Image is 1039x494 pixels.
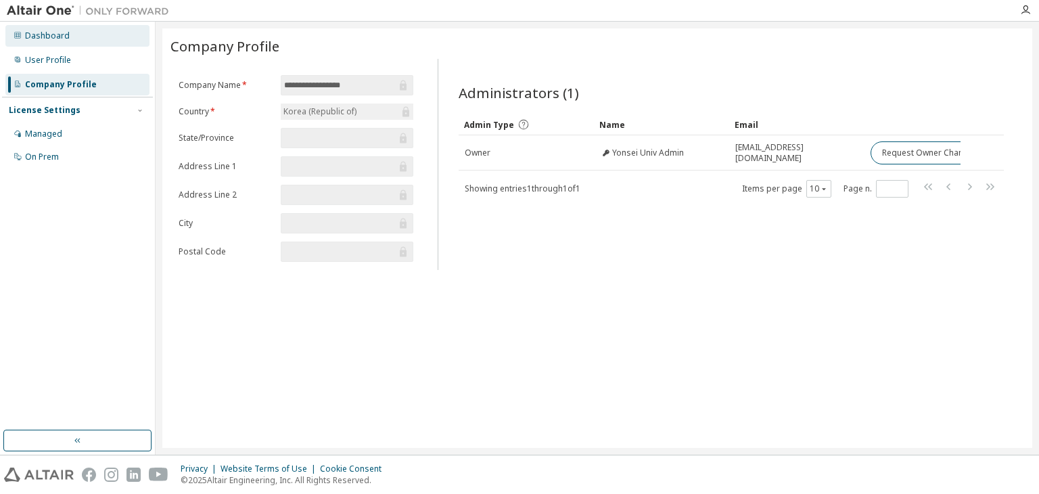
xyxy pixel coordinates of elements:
[9,105,80,116] div: License Settings
[170,37,279,55] span: Company Profile
[459,83,579,102] span: Administrators (1)
[281,104,413,120] div: Korea (Republic of)
[465,183,580,194] span: Showing entries 1 through 1 of 1
[179,80,273,91] label: Company Name
[4,468,74,482] img: altair_logo.svg
[810,183,828,194] button: 10
[179,161,273,172] label: Address Line 1
[179,189,273,200] label: Address Line 2
[149,468,168,482] img: youtube.svg
[179,246,273,257] label: Postal Code
[464,119,514,131] span: Admin Type
[25,55,71,66] div: User Profile
[179,133,273,143] label: State/Province
[465,148,490,158] span: Owner
[181,464,221,474] div: Privacy
[599,114,724,135] div: Name
[126,468,141,482] img: linkedin.svg
[742,180,831,198] span: Items per page
[181,474,390,486] p: © 2025 Altair Engineering, Inc. All Rights Reserved.
[320,464,390,474] div: Cookie Consent
[221,464,320,474] div: Website Terms of Use
[25,129,62,139] div: Managed
[735,114,859,135] div: Email
[25,79,97,90] div: Company Profile
[612,148,684,158] span: Yonsei Univ Admin
[735,142,858,164] span: [EMAIL_ADDRESS][DOMAIN_NAME]
[179,218,273,229] label: City
[7,4,176,18] img: Altair One
[871,141,985,164] button: Request Owner Change
[25,30,70,41] div: Dashboard
[281,104,359,119] div: Korea (Republic of)
[844,180,908,198] span: Page n.
[82,468,96,482] img: facebook.svg
[25,152,59,162] div: On Prem
[179,106,273,117] label: Country
[104,468,118,482] img: instagram.svg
